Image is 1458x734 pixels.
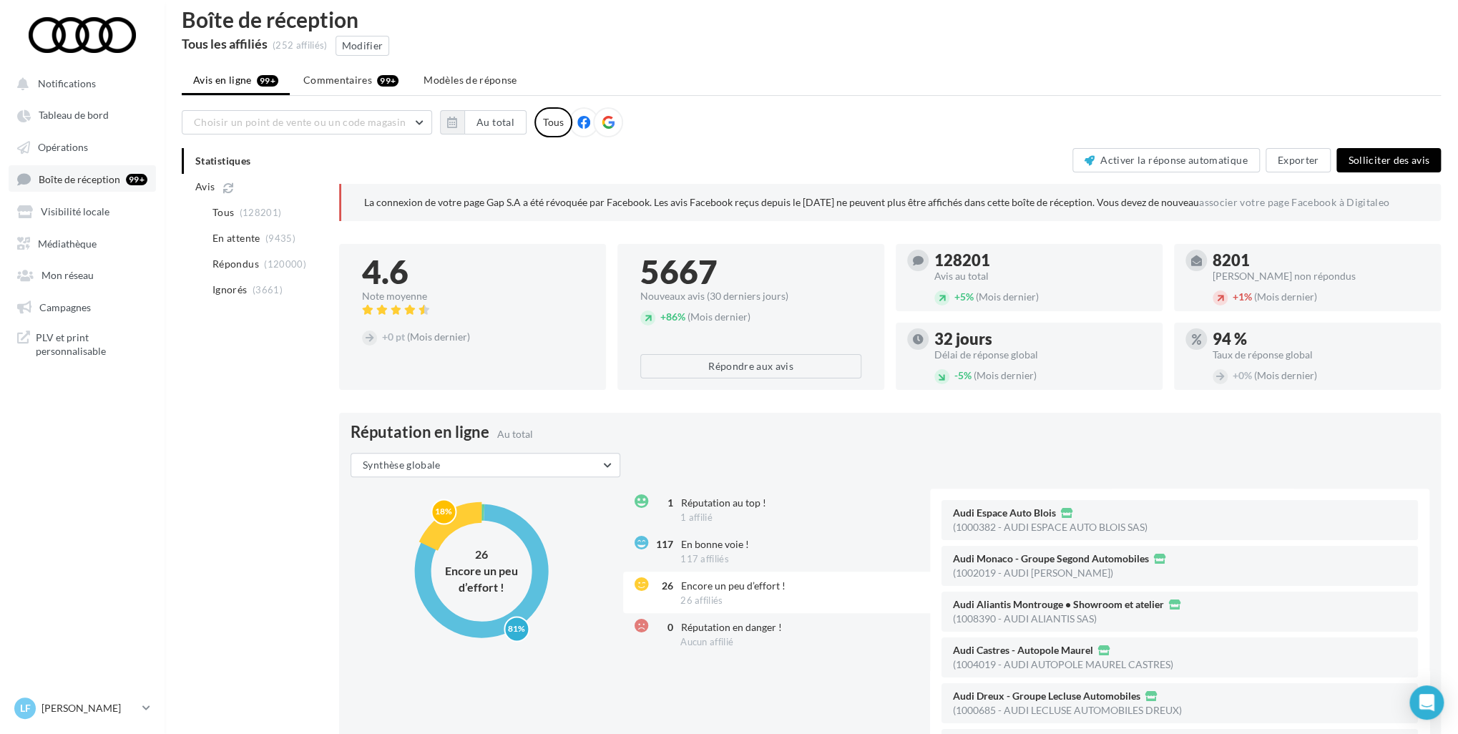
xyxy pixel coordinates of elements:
[362,291,583,301] div: Note moyenne
[660,310,685,323] span: 86%
[364,195,1418,210] p: La connexion de votre page Gap S.A a été révoquée par Facebook. Les avis Facebook reçus depuis le...
[303,73,372,87] span: Commentaires
[934,331,1151,347] div: 32 jours
[9,230,156,255] a: Médiathèque
[38,141,88,153] span: Opérations
[656,579,673,593] div: 26
[656,620,673,635] div: 0
[9,70,150,96] button: Notifications
[424,74,517,86] span: Modèles de réponse
[38,77,96,89] span: Notifications
[954,290,960,303] span: +
[1336,148,1441,172] button: Solliciter des avis
[41,269,94,281] span: Mon réseau
[362,255,583,288] div: 4.6
[9,293,156,319] a: Campagnes
[1409,685,1444,720] div: Open Intercom Messenger
[497,428,533,440] span: Au total
[508,623,525,634] text: 81%
[38,237,97,249] span: Médiathèque
[1213,331,1429,347] div: 94 %
[974,369,1037,381] span: (Mois dernier)
[953,645,1093,655] span: Audi Castres - Autopole Maurel
[1266,148,1331,172] button: Exporter
[680,594,723,606] span: 26 affiliés
[656,537,673,552] div: 117
[1199,197,1389,208] a: associer votre page Facebook à Digitaleo
[953,614,1097,624] div: (1008390 - AUDI ALIANTIS SAS)
[39,109,109,122] span: Tableau de bord
[1213,253,1429,268] div: 8201
[656,496,673,510] div: 1
[934,350,1151,360] div: Délai de réponse global
[640,291,861,301] div: Nouveaux avis (30 derniers jours)
[195,180,215,194] span: Avis
[182,9,1441,30] div: Boîte de réception
[41,205,109,217] span: Visibilité locale
[681,496,766,509] span: Réputation au top !
[212,231,260,245] span: En attente
[681,538,749,550] span: En bonne voie !
[194,116,406,128] span: Choisir un point de vente ou un code magasin
[439,562,524,595] div: Encore un peu d’effort !
[273,39,328,52] div: (252 affiliés)
[1254,369,1317,381] span: (Mois dernier)
[182,110,432,134] button: Choisir un point de vente ou un code magasin
[953,508,1056,518] span: Audi Espace Auto Blois
[9,165,156,192] a: Boîte de réception 99+
[363,459,441,471] span: Synthèse globale
[680,636,733,647] span: Aucun affilié
[439,547,524,563] div: 26
[953,554,1149,564] span: Audi Monaco - Groupe Segond Automobiles
[934,271,1151,281] div: Avis au total
[934,253,1151,268] div: 128201
[640,255,861,288] div: 5667
[681,621,782,633] span: Réputation en danger !
[688,310,750,323] span: (Mois dernier)
[351,453,620,477] button: Synthèse globale
[1233,369,1252,381] span: 0%
[382,331,405,343] span: 0 pt
[953,705,1182,715] div: (1000685 - AUDI LECLUSE AUTOMOBILES DREUX)
[9,261,156,287] a: Mon réseau
[1233,290,1252,303] span: 1%
[680,553,729,564] span: 117 affiliés
[20,701,31,715] span: LF
[253,284,283,295] span: (3661)
[953,660,1173,670] div: (1004019 - AUDI AUTOPOLE MAUREL CASTRES)
[264,258,306,270] span: (120000)
[240,207,282,218] span: (128201)
[11,695,153,722] a: LF [PERSON_NAME]
[265,233,295,244] span: (9435)
[680,512,713,523] span: 1 affilié
[39,173,120,185] span: Boîte de réception
[407,331,470,343] span: (Mois dernier)
[336,36,390,56] button: Modifier
[660,310,666,323] span: +
[212,257,259,271] span: Répondus
[954,290,974,303] span: 5%
[953,522,1148,532] div: (1000382 - AUDI ESPACE AUTO BLOIS SAS)
[9,325,156,364] a: PLV et print personnalisable
[1233,369,1238,381] span: +
[39,300,91,313] span: Campagnes
[382,331,388,343] span: +
[36,331,147,358] span: PLV et print personnalisable
[953,600,1164,610] span: Audi Aliantis Montrouge • Showroom et atelier
[9,102,156,127] a: Tableau de bord
[9,197,156,223] a: Visibilité locale
[1072,148,1260,172] button: Activer la réponse automatique
[9,134,156,160] a: Opérations
[1213,271,1429,281] div: [PERSON_NAME] non répondus
[954,369,958,381] span: -
[377,75,398,87] div: 99+
[1213,350,1429,360] div: Taux de réponse global
[351,424,489,440] span: Réputation en ligne
[1233,290,1238,303] span: +
[976,290,1039,303] span: (Mois dernier)
[640,354,861,378] button: Répondre aux avis
[41,701,137,715] p: [PERSON_NAME]
[440,110,527,134] button: Au total
[464,110,527,134] button: Au total
[435,506,452,517] text: 18%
